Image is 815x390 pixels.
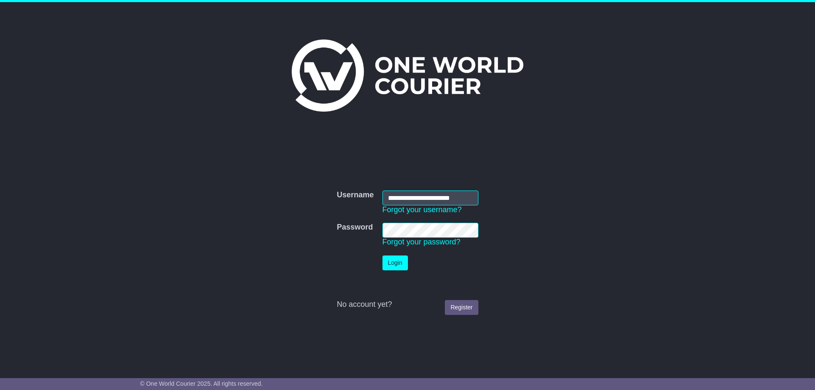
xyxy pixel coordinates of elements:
button: Login [382,255,408,270]
label: Username [337,191,374,200]
a: Forgot your username? [382,205,462,214]
span: © One World Courier 2025. All rights reserved. [140,380,263,387]
div: No account yet? [337,300,478,309]
a: Register [445,300,478,315]
label: Password [337,223,373,232]
img: One World [292,39,523,112]
a: Forgot your password? [382,238,461,246]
